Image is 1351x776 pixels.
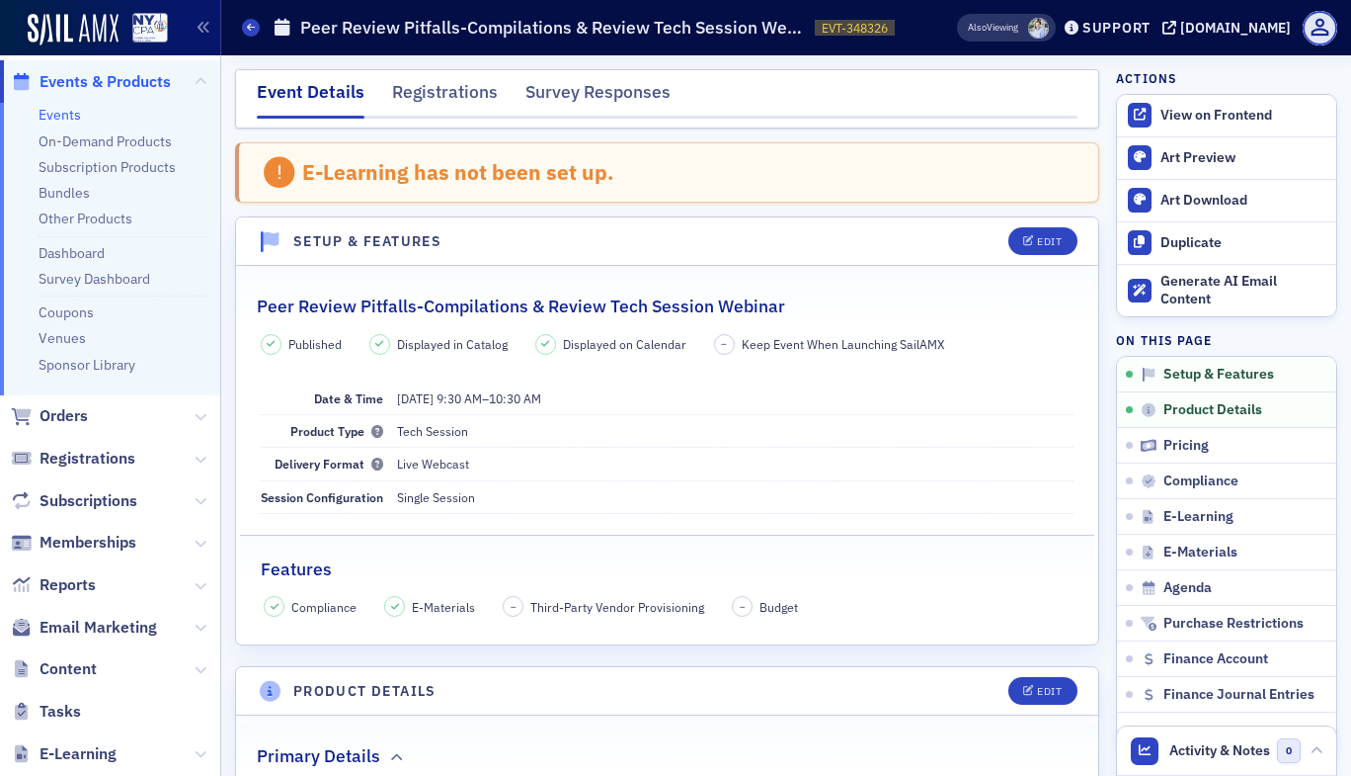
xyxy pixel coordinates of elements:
[314,390,383,406] span: Date & Time
[39,210,132,227] a: Other Products
[40,448,135,470] span: Registrations
[1163,544,1237,561] span: E-Materials
[397,489,475,505] span: Single Session
[563,335,686,353] span: Displayed on Calendar
[1163,686,1314,704] span: Finance Journal Entries
[11,743,117,765] a: E-Learning
[39,184,90,202] a: Bundles
[1303,11,1337,45] span: Profile
[40,701,81,723] span: Tasks
[261,557,332,582] h2: Features
[822,20,888,37] span: EVT-348326
[39,329,86,347] a: Venues
[39,270,150,288] a: Survey Dashboard
[11,617,157,639] a: Email Marketing
[525,79,671,116] div: Survey Responses
[11,405,88,427] a: Orders
[300,16,805,40] h1: Peer Review Pitfalls-Compilations & Review Tech Session Webinar
[119,13,168,46] a: View Homepage
[40,532,136,554] span: Memberships
[291,598,357,616] span: Compliance
[1037,236,1062,247] div: Edit
[11,701,81,723] a: Tasks
[740,600,746,614] span: –
[1117,179,1336,221] a: Art Download
[39,356,135,374] a: Sponsor Library
[1037,686,1062,697] div: Edit
[40,658,97,680] span: Content
[759,598,798,616] span: Budget
[1163,650,1268,668] span: Finance Account
[1163,401,1262,419] span: Product Details
[1162,21,1298,35] button: [DOMAIN_NAME]
[1160,234,1326,252] div: Duplicate
[40,743,117,765] span: E-Learning
[39,158,176,176] a: Subscription Products
[28,14,119,45] img: SailAMX
[968,21,987,34] div: Also
[489,390,541,406] time: 10:30 AM
[1160,107,1326,125] div: View on Frontend
[397,456,469,472] span: Live Webcast
[1028,18,1049,39] span: Luke Abell
[132,13,168,43] img: SailAMX
[11,658,97,680] a: Content
[1117,137,1336,179] a: Art Preview
[1277,738,1302,763] span: 0
[1116,331,1337,349] h4: On this page
[968,21,1018,35] span: Viewing
[1117,264,1336,317] button: Generate AI Email Content
[40,490,137,512] span: Subscriptions
[1117,221,1336,264] button: Duplicate
[412,598,475,616] span: E-Materials
[1163,437,1209,455] span: Pricing
[397,335,508,353] span: Displayed in Catalog
[1008,677,1076,705] button: Edit
[1163,615,1304,633] span: Purchase Restrictions
[530,598,704,616] span: Third-Party Vendor Provisioning
[302,159,614,185] div: E-Learning has not been set up.
[1160,273,1326,307] div: Generate AI Email Content
[290,423,383,439] span: Product Type
[11,574,96,596] a: Reports
[11,532,136,554] a: Memberships
[40,574,96,596] span: Reports
[742,335,945,353] span: Keep Event When Launching SailAMX
[397,390,434,406] span: [DATE]
[1163,579,1212,597] span: Agenda
[11,448,135,470] a: Registrations
[39,132,172,150] a: On-Demand Products
[1160,192,1326,210] div: Art Download
[1163,366,1274,384] span: Setup & Features
[1180,19,1291,37] div: [DOMAIN_NAME]
[721,337,727,351] span: –
[397,390,541,406] span: –
[1117,95,1336,136] a: View on Frontend
[39,106,81,124] a: Events
[257,294,785,319] h2: Peer Review Pitfalls-Compilations & Review Tech Session Webinar
[511,600,517,614] span: –
[1169,740,1270,761] span: Activity & Notes
[40,71,171,93] span: Events & Products
[257,79,364,119] div: Event Details
[40,405,88,427] span: Orders
[1163,508,1233,526] span: E-Learning
[397,423,468,439] span: Tech Session
[1116,69,1177,87] h4: Actions
[1008,227,1076,255] button: Edit
[1163,473,1238,490] span: Compliance
[288,335,342,353] span: Published
[39,244,105,262] a: Dashboard
[39,303,94,321] a: Coupons
[11,490,137,512] a: Subscriptions
[392,79,498,116] div: Registrations
[11,71,171,93] a: Events & Products
[257,743,380,769] h2: Primary Details
[293,681,437,702] h4: Product Details
[261,489,383,505] span: Session Configuration
[1082,19,1151,37] div: Support
[1160,149,1326,167] div: Art Preview
[293,231,441,252] h4: Setup & Features
[1140,723,1251,740] span: Pre-SailAMX Info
